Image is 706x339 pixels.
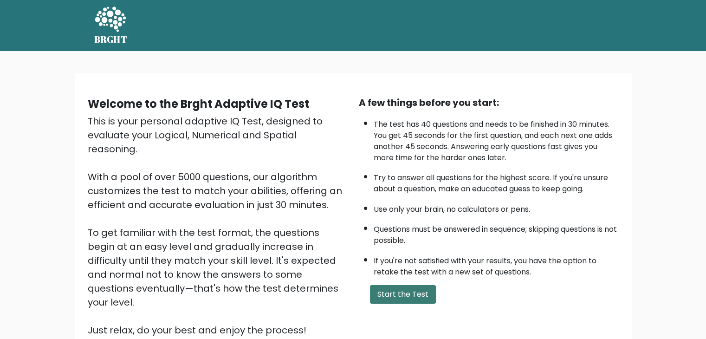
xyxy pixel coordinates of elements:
[94,34,128,45] h5: BRGHT
[88,114,348,337] div: This is your personal adaptive IQ Test, designed to evaluate your Logical, Numerical and Spatial ...
[374,219,619,246] li: Questions must be answered in sequence; skipping questions is not possible.
[94,4,128,47] a: BRGHT
[374,199,619,215] li: Use only your brain, no calculators or pens.
[359,96,619,110] div: A few things before you start:
[88,96,309,111] b: Welcome to the Brght Adaptive IQ Test
[374,251,619,278] li: If you're not satisfied with your results, you have the option to retake the test with a new set ...
[374,168,619,195] li: Try to answer all questions for the highest score. If you're unsure about a question, make an edu...
[374,114,619,163] li: The test has 40 questions and needs to be finished in 30 minutes. You get 45 seconds for the firs...
[370,285,436,304] button: Start the Test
